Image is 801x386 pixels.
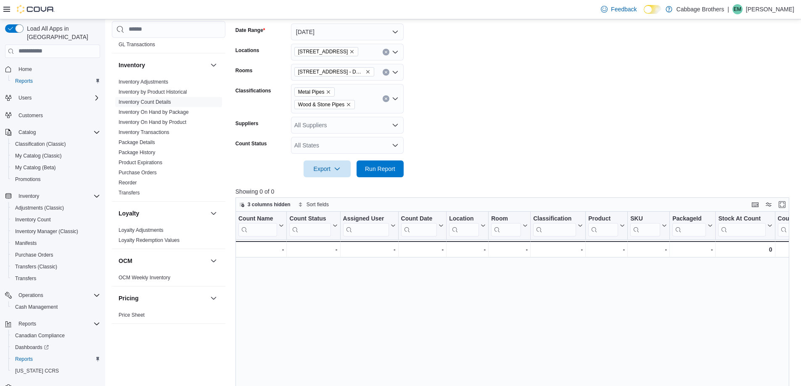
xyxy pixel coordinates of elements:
[8,237,103,249] button: Manifests
[533,244,583,255] div: -
[12,203,67,213] a: Adjustments (Classic)
[630,215,660,223] div: SKU
[15,191,42,201] button: Inventory
[718,215,765,236] div: Stock At Count
[732,4,743,14] div: Eric Meade
[17,5,55,13] img: Cova
[383,49,389,55] button: Clear input
[746,4,794,14] p: [PERSON_NAME]
[12,215,54,225] a: Inventory Count
[119,227,164,234] span: Loyalty Adjustments
[304,160,351,177] button: Export
[343,215,395,236] button: Assigned User
[718,215,765,223] div: Stock At Count
[12,238,100,248] span: Manifests
[718,215,772,236] button: Stock At Count
[12,163,59,173] a: My Catalog (Beta)
[12,331,100,341] span: Canadian Compliance
[15,290,100,300] span: Operations
[401,244,444,255] div: -
[672,215,706,236] div: Package URL
[644,5,661,14] input: Dark Mode
[295,200,332,210] button: Sort fields
[12,174,44,184] a: Promotions
[15,110,100,120] span: Customers
[491,215,521,236] div: Room
[8,301,103,313] button: Cash Management
[238,244,284,255] div: -
[24,24,100,41] span: Load All Apps in [GEOGRAPHIC_DATA]
[12,366,62,376] a: [US_STATE] CCRS
[449,215,479,223] div: Location
[12,174,100,184] span: Promotions
[112,273,225,286] div: OCM
[119,209,139,218] h3: Loyalty
[15,332,65,339] span: Canadian Compliance
[15,93,35,103] button: Users
[2,109,103,121] button: Customers
[12,262,61,272] a: Transfers (Classic)
[2,190,103,202] button: Inventory
[15,240,37,247] span: Manifests
[119,160,162,165] a: Product Expirations
[248,201,291,208] span: 3 columns hidden
[777,200,787,210] button: Enter fullscreen
[119,119,186,126] span: Inventory On Hand by Product
[119,109,189,115] a: Inventory On Hand by Package
[533,215,576,236] div: Classification
[119,99,171,105] span: Inventory Count Details
[392,122,399,129] button: Open list of options
[119,149,155,156] span: Package History
[8,226,103,237] button: Inventory Manager (Classic)
[15,152,62,159] span: My Catalog (Classic)
[383,69,389,76] button: Clear input
[15,78,33,84] span: Reports
[235,67,253,74] label: Rooms
[15,127,39,137] button: Catalog
[392,142,399,149] button: Open list of options
[2,318,103,330] button: Reports
[8,162,103,173] button: My Catalog (Beta)
[12,139,69,149] a: Classification (Classic)
[119,109,189,116] span: Inventory On Hand by Package
[8,150,103,162] button: My Catalog (Classic)
[349,49,354,54] button: Remove 57 Cootes Drive from selection in this group
[309,160,346,177] span: Export
[12,366,100,376] span: Washington CCRS
[401,215,444,236] button: Count Date
[238,215,277,236] div: Count Url
[112,29,225,53] div: Finance
[294,100,355,109] span: Wood & Stone Pipes
[235,87,271,94] label: Classifications
[392,49,399,55] button: Open list of options
[209,60,219,70] button: Inventory
[119,89,187,95] a: Inventory by Product Historical
[119,41,155,48] span: GL Transactions
[15,164,56,171] span: My Catalog (Beta)
[12,302,61,312] a: Cash Management
[209,293,219,303] button: Pricing
[119,42,155,47] a: GL Transactions
[343,215,389,223] div: Assigned User
[15,64,35,74] a: Home
[209,256,219,266] button: OCM
[236,200,294,210] button: 3 columns hidden
[19,66,32,73] span: Home
[630,244,667,255] div: -
[15,176,41,183] span: Promotions
[119,294,138,302] h3: Pricing
[15,216,51,223] span: Inventory Count
[491,215,521,223] div: Room
[8,214,103,226] button: Inventory Count
[119,99,171,105] a: Inventory Count Details
[343,244,395,255] div: -
[112,225,225,249] div: Loyalty
[533,215,583,236] button: Classification
[12,163,100,173] span: My Catalog (Beta)
[346,102,351,107] button: Remove Wood & Stone Pipes from selection in this group
[15,304,58,310] span: Cash Management
[112,77,225,201] div: Inventory
[19,129,36,136] span: Catalog
[533,215,576,223] div: Classification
